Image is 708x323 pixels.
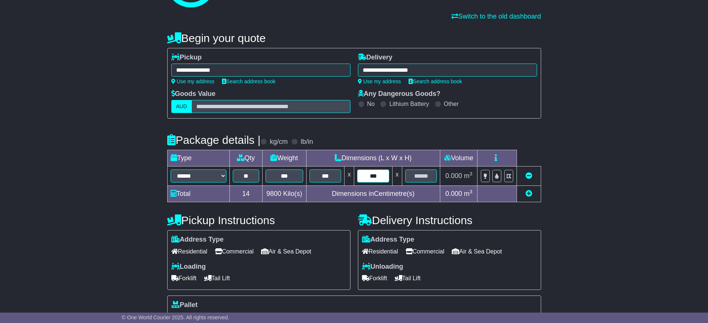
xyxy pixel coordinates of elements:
a: Add new item [526,190,532,197]
label: Address Type [171,236,224,244]
h4: Package details | [167,134,261,146]
a: Search address book [409,78,462,84]
label: Other [444,100,459,107]
span: m [464,190,473,197]
span: Residential [362,246,398,257]
a: Use my address [358,78,401,84]
span: Non Stackable [211,311,255,322]
span: Tail Lift [204,272,230,284]
td: x [345,167,354,186]
td: Dimensions in Centimetre(s) [306,186,440,202]
label: Pickup [171,54,202,62]
td: Type [167,150,229,167]
span: Commercial [406,246,444,257]
td: Dimensions (L x W x H) [306,150,440,167]
h4: Delivery Instructions [358,214,541,226]
label: Pallet [171,301,198,309]
td: 14 [229,186,262,202]
td: Total [167,186,229,202]
span: © One World Courier 2025. All rights reserved. [122,314,229,320]
span: Air & Sea Depot [452,246,502,257]
sup: 3 [470,171,473,177]
label: Delivery [358,54,393,62]
label: Any Dangerous Goods? [358,90,441,98]
span: m [464,172,473,180]
td: Kilo(s) [262,186,306,202]
span: Stackable [171,311,203,322]
a: Switch to the old dashboard [451,13,541,20]
span: Tail Lift [395,272,421,284]
span: 0.000 [445,190,462,197]
span: Forklift [171,272,197,284]
label: No [367,100,375,107]
h4: Pickup Instructions [167,214,350,226]
label: Unloading [362,263,403,271]
td: Volume [440,150,477,167]
a: Search address book [222,78,276,84]
a: Remove this item [526,172,532,180]
span: Residential [171,246,207,257]
h4: Begin your quote [167,32,541,44]
label: Goods Value [171,90,216,98]
label: Address Type [362,236,415,244]
label: Lithium Battery [389,100,429,107]
label: lb/in [301,138,313,146]
span: Commercial [215,246,254,257]
td: x [392,167,402,186]
span: Forklift [362,272,387,284]
label: Loading [171,263,206,271]
span: 0.000 [445,172,462,180]
td: Qty [229,150,262,167]
td: Weight [262,150,306,167]
span: 9800 [266,190,281,197]
label: AUD [171,100,192,113]
a: Use my address [171,78,215,84]
span: Air & Sea Depot [261,246,311,257]
label: kg/cm [270,138,288,146]
sup: 3 [470,189,473,194]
